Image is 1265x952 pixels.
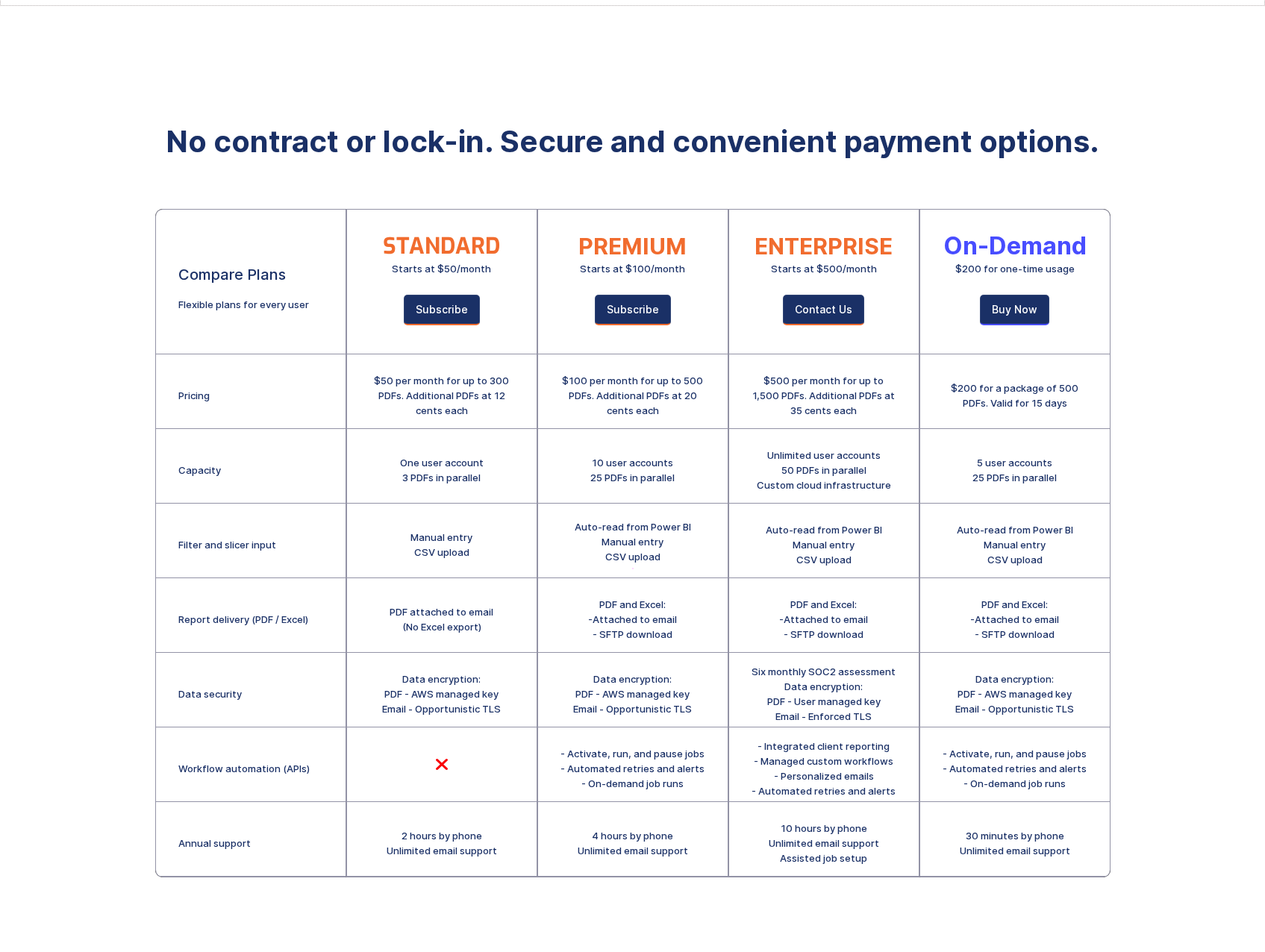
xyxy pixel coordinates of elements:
[752,739,896,798] div: - Integrated client reporting - Managed custom workflows - Personalized emails - Automated retrie...
[410,530,472,560] div: Manual entry CSV upload
[392,261,491,276] div: Starts at $50/month
[166,123,1099,160] strong: No contract or lock-in. Secure and convenient payment options.
[980,295,1049,325] a: Buy Now
[178,267,286,282] div: Compare Plans
[178,297,309,312] div: Flexible plans for every user
[757,448,891,492] div: Unlimited user accounts 50 PDFs in parallel Custom cloud infrastructure
[178,686,242,701] div: Data security
[178,761,310,776] div: Workflow automation (APIs)
[779,597,868,642] div: PDF and Excel: -Attached to email - SFTP download
[943,381,1087,410] div: $200 for a package of 500 PDFs. Valid for 15 days
[970,597,1059,642] div: PDF and Excel: -Attached to email - SFTP download
[972,455,1057,485] div: 5 user accounts 25 PDFs in parallel
[580,261,685,276] div: Starts at $100/month
[369,373,514,418] div: $50 per month for up to 300 PDFs. Additional PDFs at 12 cents each
[575,519,691,564] div: Auto-read from Power BI Manual entry CSV upload
[955,261,1075,276] div: $200 for one-time usage
[755,239,893,254] div: ENTERPRISE
[178,388,210,403] div: Pricing
[955,671,1074,716] div: Data encryption: PDF - AWS managed key Email - Opportunistic TLS
[178,463,221,477] div: Capacity
[404,295,480,325] a: Subscribe
[783,295,864,325] a: Contact Us
[769,821,879,865] div: 10 hours by phone Unlimited email support Assisted job setup
[957,522,1073,567] div: Auto-read from Power BI Manual entry CSV upload
[578,239,687,254] div: PREMIUM
[560,373,705,418] div: $100 per month for up to 500 PDFs. Additional PDFs at 20 cents each
[178,537,276,552] div: Filter and slicer input
[573,671,692,716] div: Data encryption: PDF - AWS managed key Email - Opportunistic TLS
[960,828,1070,858] div: 30 minutes by phone Unlimited email support
[943,746,1087,791] div: - Activate, run, and pause jobs - Automated retries and alerts - On-demand job runs
[590,455,675,485] div: 10 user accounts 25 PDFs in parallel
[387,828,497,858] div: 2 hours by phone Unlimited email support
[390,604,493,634] div: PDF attached to email (No Excel export)
[771,261,877,276] div: Starts at $500/month
[400,455,484,485] div: One user account 3 PDFs in parallel
[943,239,1087,254] div: On-Demand
[752,373,896,418] div: $500 per month for up to 1,500 PDFs. Additional PDFs at 35 cents each
[178,612,308,627] div: Report delivery (PDF / Excel)
[434,757,449,772] div: 
[588,597,677,642] div: PDF and Excel: -Attached to email - SFTP download
[766,522,882,567] div: Auto-read from Power BI Manual entry CSV upload
[578,828,688,858] div: 4 hours by phone Unlimited email support
[383,239,500,254] div: STANDARD
[382,671,501,716] div: Data encryption: PDF - AWS managed key Email - Opportunistic TLS
[752,664,896,724] div: Six monthly SOC2 assessment Data encryption: PDF - User managed key Email - Enforced TLS
[595,295,671,325] a: Subscribe
[178,836,251,851] div: Annual support
[560,746,705,791] div: - Activate, run, and pause jobs - Automated retries and alerts - On-demand job runs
